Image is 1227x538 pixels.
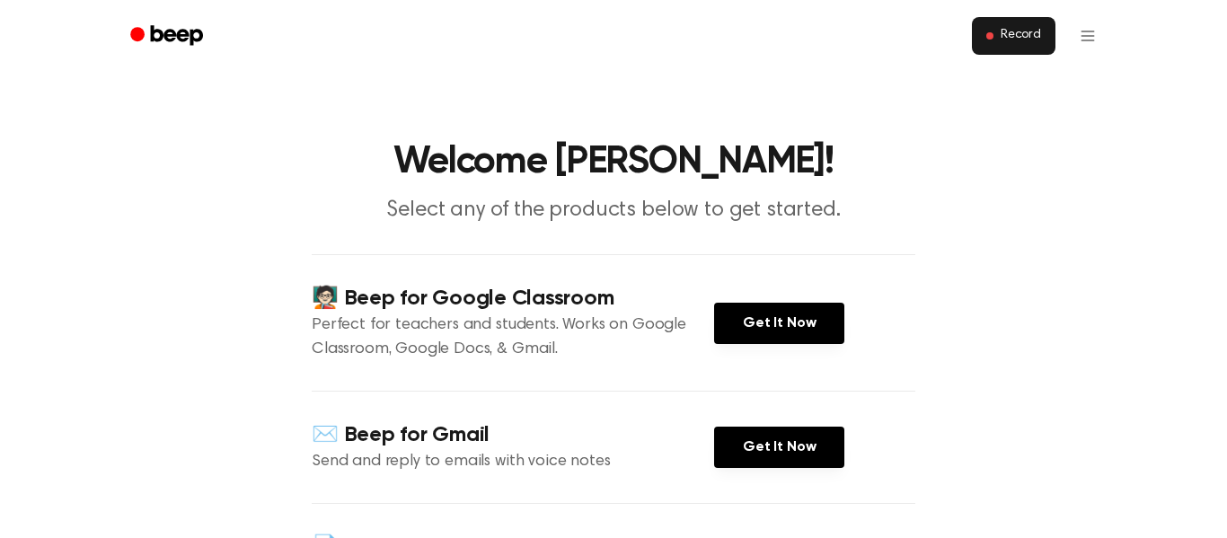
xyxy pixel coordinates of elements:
button: Open menu [1066,14,1109,57]
button: Record [972,17,1055,55]
p: Select any of the products below to get started. [269,196,958,225]
span: Record [1001,28,1041,44]
h1: Welcome [PERSON_NAME]! [154,144,1073,181]
a: Beep [118,19,219,54]
p: Send and reply to emails with voice notes [312,450,714,474]
a: Get It Now [714,303,844,344]
h4: ✉️ Beep for Gmail [312,420,714,450]
p: Perfect for teachers and students. Works on Google Classroom, Google Docs, & Gmail. [312,313,714,362]
h4: 🧑🏻‍🏫 Beep for Google Classroom [312,284,714,313]
a: Get It Now [714,427,844,468]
